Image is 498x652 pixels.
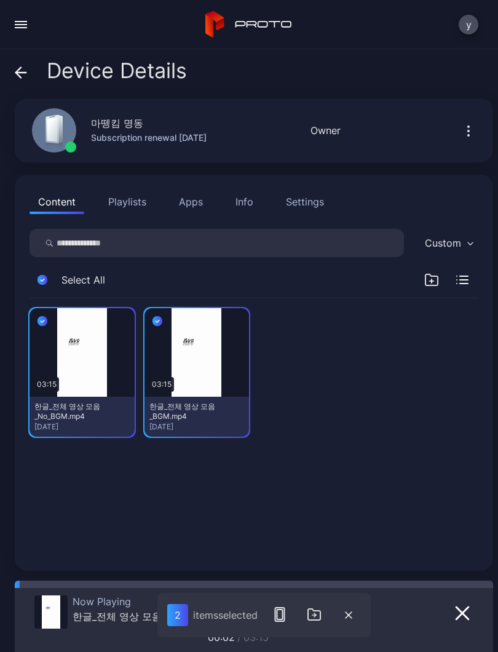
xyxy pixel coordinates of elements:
div: 한글_전체 영상 모음_No_BGM.mp4 [34,402,102,421]
div: Owner [310,123,341,138]
div: 2 [167,604,188,626]
div: 한글_전체 영상 모음_BGM.mp4 [73,610,181,622]
span: Device Details [47,59,187,82]
div: Custom [425,237,461,249]
div: item s selected [193,609,258,621]
div: [DATE] [34,422,130,432]
div: 마뗑킴 명동 [91,116,143,130]
span: 00:02 [208,631,235,643]
button: Custom [419,229,478,257]
div: Subscription renewal [DATE] [91,130,207,145]
div: Info [235,194,253,209]
button: Content [30,189,84,214]
button: 한글_전체 영상 모음_BGM.mp4[DATE] [144,397,250,437]
span: Select All [61,272,105,287]
div: Now Playing [73,595,181,608]
button: Settings [277,189,333,214]
div: Settings [286,194,324,209]
button: Apps [170,189,211,214]
button: y [459,15,478,34]
button: Playlists [100,189,155,214]
span: 03:15 [243,631,269,643]
span: / [237,631,241,643]
button: Info [227,189,262,214]
button: 한글_전체 영상 모음_No_BGM.mp4[DATE] [30,397,135,437]
div: [DATE] [149,422,245,432]
div: 한글_전체 영상 모음_BGM.mp4 [149,402,217,421]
